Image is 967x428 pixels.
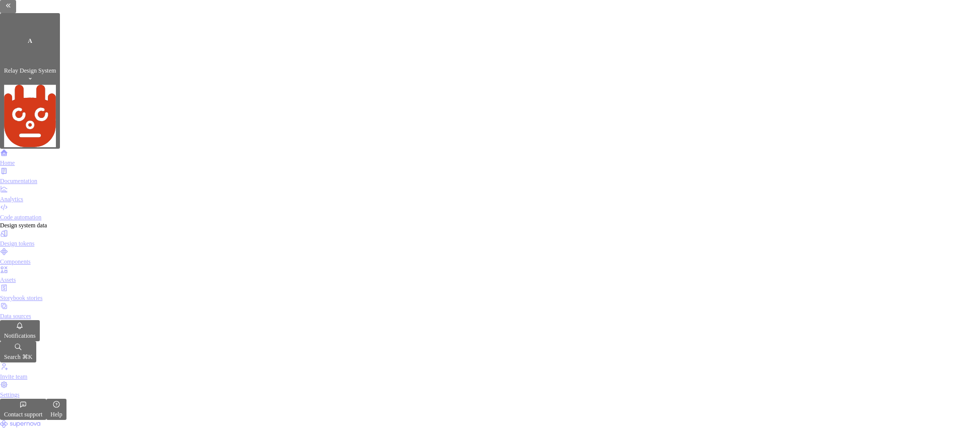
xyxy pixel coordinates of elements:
[4,353,32,361] div: Search ⌘K
[4,410,42,418] div: Contact support
[4,15,56,67] div: A
[4,332,36,340] div: Notifications
[50,410,62,418] div: Help
[46,399,66,420] button: Help
[4,85,56,147] img: Heath
[4,67,56,75] div: Relay Design System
